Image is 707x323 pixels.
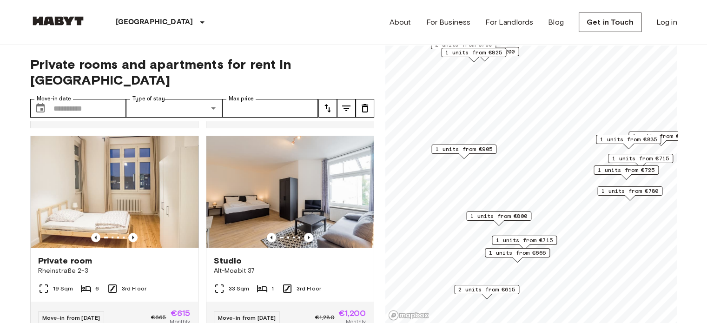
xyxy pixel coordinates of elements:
button: Previous image [304,233,313,242]
button: Previous image [91,233,100,242]
div: Map marker [466,211,531,226]
span: 19 Sqm [53,284,73,293]
span: Move-in from [DATE] [42,314,100,321]
img: Marketing picture of unit DE-01-090-02M [31,136,198,248]
div: Map marker [431,40,496,54]
div: Map marker [608,154,673,168]
a: For Business [426,17,470,28]
div: Map marker [450,47,519,61]
div: Map marker [597,186,662,201]
img: Marketing picture of unit DE-01-087-003-01H [206,136,374,248]
span: 1 units from €1200 [455,47,515,56]
span: 1 units from €875 [633,132,689,140]
div: Map marker [431,145,496,159]
span: 6 [95,284,99,293]
span: €665 [151,313,166,322]
label: Type of stay [132,95,165,103]
span: 1 units from €715 [612,154,669,163]
span: Move-in from [DATE] [218,314,276,321]
span: €1,200 [338,309,366,317]
div: Map marker [485,248,550,263]
span: 1 units from €800 [470,212,527,220]
span: 1 units from €905 [436,145,492,153]
span: Studio [214,255,242,266]
div: Map marker [596,135,661,149]
button: tune [356,99,374,118]
img: Habyt [30,16,86,26]
a: For Landlords [485,17,533,28]
span: €1,280 [315,313,335,322]
div: Map marker [454,285,519,299]
label: Max price [229,95,254,103]
button: tune [318,99,337,118]
span: 1 units from €825 [445,48,502,57]
span: Rheinstraße 2-3 [38,266,191,276]
button: Previous image [267,233,276,242]
span: Alt-Moabit 37 [214,266,366,276]
div: Map marker [492,236,557,250]
span: 3rd Floor [297,284,321,293]
span: 33 Sqm [229,284,250,293]
button: tune [337,99,356,118]
a: Get in Touch [579,13,641,32]
span: 2 units from €615 [458,285,515,294]
span: Private room [38,255,93,266]
span: 1 units from €835 [600,135,657,144]
a: Mapbox logo [388,310,429,321]
button: Previous image [128,233,138,242]
span: 3rd Floor [122,284,146,293]
div: Map marker [594,165,659,180]
a: Log in [656,17,677,28]
span: Private rooms and apartments for rent in [GEOGRAPHIC_DATA] [30,56,374,88]
label: Move-in date [37,95,71,103]
span: 1 units from €665 [489,249,546,257]
span: 1 units from €715 [496,236,553,244]
span: 1 units from €725 [598,166,654,174]
p: [GEOGRAPHIC_DATA] [116,17,193,28]
span: 1 [271,284,274,293]
a: Blog [548,17,564,28]
div: Map marker [628,132,694,146]
span: 1 units from €780 [601,187,658,195]
a: About [390,17,411,28]
button: Choose date [31,99,50,118]
span: €615 [171,309,191,317]
div: Map marker [441,48,506,62]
